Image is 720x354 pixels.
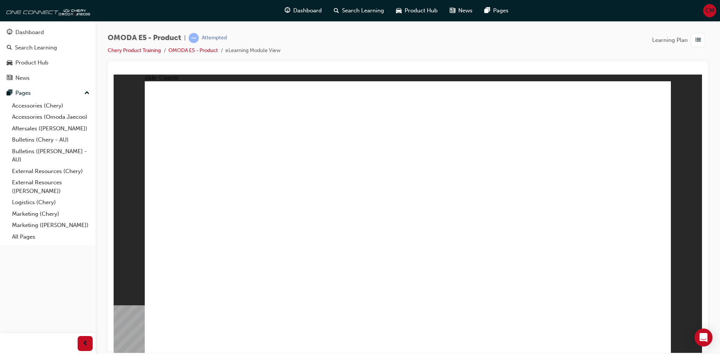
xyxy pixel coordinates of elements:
a: Marketing (Chery) [9,208,93,220]
button: Pages [3,86,93,100]
a: Marketing ([PERSON_NAME]) [9,220,93,231]
div: Product Hub [15,58,48,67]
a: All Pages [9,231,93,243]
span: Learning Plan [652,36,688,45]
a: pages-iconPages [478,3,514,18]
button: Learning Plan [652,33,708,47]
a: External Resources ([PERSON_NAME]) [9,177,93,197]
span: OMODA E5 - Product [108,34,181,42]
span: search-icon [334,6,339,15]
div: Attempted [202,34,227,42]
button: DashboardSearch LearningProduct HubNews [3,24,93,86]
img: oneconnect [4,3,90,18]
div: Search Learning [15,43,57,52]
span: pages-icon [7,90,12,97]
a: OMODA E5 - Product [168,47,218,54]
span: news-icon [7,75,12,82]
a: Search Learning [3,41,93,55]
span: | [184,34,186,42]
div: News [15,74,30,82]
a: Product Hub [3,56,93,70]
span: up-icon [84,88,90,98]
a: Bulletins ([PERSON_NAME] - AU) [9,146,93,166]
a: search-iconSearch Learning [328,3,390,18]
span: CM [705,6,714,15]
span: pages-icon [484,6,490,15]
span: prev-icon [82,339,88,348]
a: guage-iconDashboard [279,3,328,18]
div: Pages [15,89,31,97]
span: guage-icon [7,29,12,36]
a: Dashboard [3,25,93,39]
span: Dashboard [293,6,322,15]
a: car-iconProduct Hub [390,3,444,18]
div: Open Intercom Messenger [694,329,712,347]
span: news-icon [450,6,455,15]
li: eLearning Module View [225,46,280,55]
a: Bulletins (Chery - AU) [9,134,93,146]
span: Search Learning [342,6,384,15]
a: News [3,71,93,85]
a: Chery Product Training [108,47,161,54]
span: Product Hub [405,6,438,15]
span: car-icon [7,60,12,66]
span: learningRecordVerb_ATTEMPT-icon [189,33,199,43]
span: car-icon [396,6,402,15]
div: Dashboard [15,28,44,37]
a: Logistics (Chery) [9,197,93,208]
span: Pages [493,6,508,15]
span: list-icon [695,36,701,45]
span: News [458,6,472,15]
a: news-iconNews [444,3,478,18]
button: CM [703,4,716,17]
a: External Resources (Chery) [9,166,93,177]
a: Accessories (Omoda Jaecoo) [9,111,93,123]
span: guage-icon [285,6,290,15]
a: Aftersales ([PERSON_NAME]) [9,123,93,134]
span: search-icon [7,45,12,51]
a: Accessories (Chery) [9,100,93,112]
